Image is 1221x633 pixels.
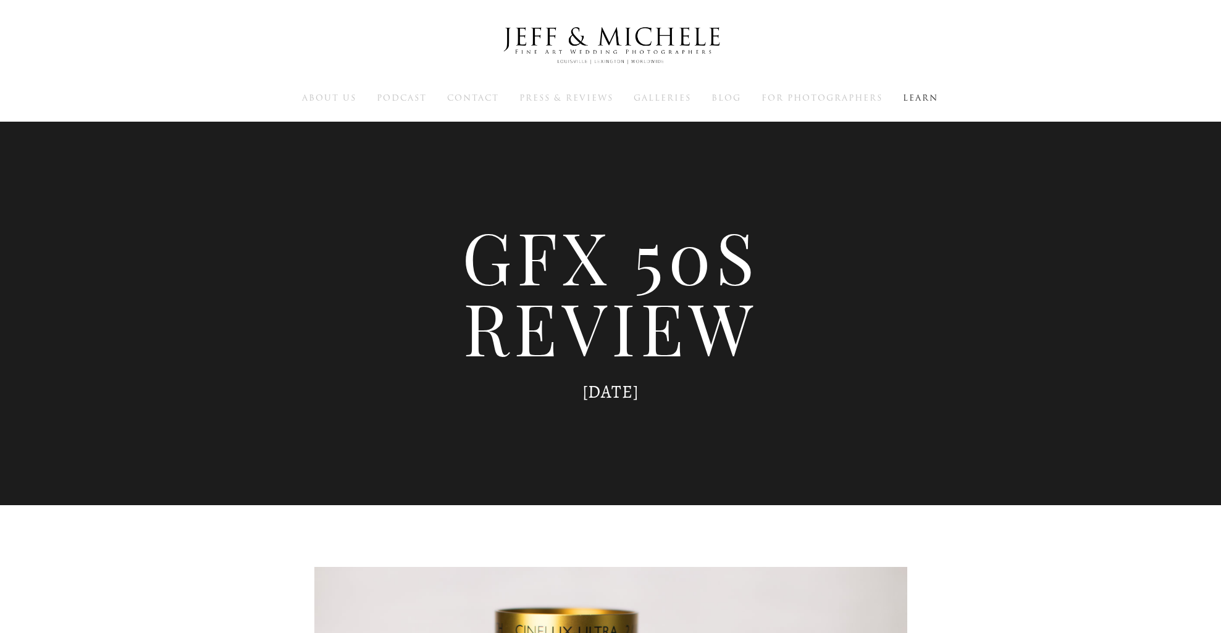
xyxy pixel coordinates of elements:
img: Louisville Wedding Photographers - Jeff & Michele Wedding Photographers [487,15,734,76]
span: Galleries [634,92,691,104]
a: Galleries [634,92,691,103]
a: Podcast [377,92,427,103]
time: [DATE] [582,380,639,404]
span: Contact [447,92,499,104]
span: For Photographers [762,92,883,104]
span: About Us [302,92,356,104]
span: Podcast [377,92,427,104]
a: Learn [903,92,938,103]
a: About Us [302,92,356,103]
a: Blog [711,92,741,103]
span: Press & Reviews [519,92,613,104]
a: Press & Reviews [519,92,613,103]
a: Contact [447,92,499,103]
a: For Photographers [762,92,883,103]
span: Blog [711,92,741,104]
span: Learn [903,92,938,104]
h1: GFX 50S Review [314,220,907,363]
